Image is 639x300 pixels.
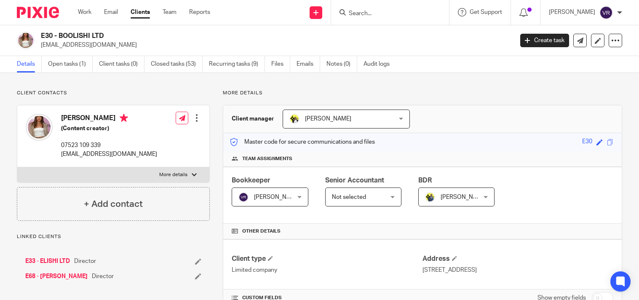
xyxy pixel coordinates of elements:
[582,137,592,147] div: E30
[230,138,375,146] p: Master code for secure communications and files
[17,233,210,240] p: Linked clients
[209,56,265,72] a: Recurring tasks (9)
[25,272,88,281] a: E68 - [PERSON_NAME]
[48,56,93,72] a: Open tasks (1)
[61,114,157,124] h4: [PERSON_NAME]
[305,116,351,122] span: [PERSON_NAME]
[242,228,281,235] span: Other details
[61,141,157,150] p: 07523 109 339
[418,177,432,184] span: BDR
[470,9,502,15] span: Get Support
[151,56,203,72] a: Closed tasks (53)
[61,150,157,158] p: [EMAIL_ADDRESS][DOMAIN_NAME]
[520,34,569,47] a: Create task
[364,56,396,72] a: Audit logs
[232,115,274,123] h3: Client manager
[242,155,292,162] span: Team assignments
[104,8,118,16] a: Email
[232,177,270,184] span: Bookkeeper
[232,266,422,274] p: Limited company
[61,124,157,133] h5: (Content creator)
[422,254,613,263] h4: Address
[92,272,114,281] span: Director
[74,257,96,265] span: Director
[17,56,42,72] a: Details
[425,192,435,202] img: Dennis-Starbridge.jpg
[599,6,613,19] img: svg%3E
[238,192,249,202] img: svg%3E
[163,8,176,16] a: Team
[441,194,487,200] span: [PERSON_NAME]
[41,41,508,49] p: [EMAIL_ADDRESS][DOMAIN_NAME]
[254,194,300,200] span: [PERSON_NAME]
[99,56,144,72] a: Client tasks (0)
[17,90,210,96] p: Client contacts
[422,266,613,274] p: [STREET_ADDRESS]
[325,177,384,184] span: Senior Accountant
[78,8,91,16] a: Work
[84,198,143,211] h4: + Add contact
[232,254,422,263] h4: Client type
[26,114,53,141] img: Samie%20Elishi.jpg
[332,194,366,200] span: Not selected
[159,171,187,178] p: More details
[17,32,35,49] img: Samie%20Elishi.jpg
[120,114,128,122] i: Primary
[297,56,320,72] a: Emails
[25,257,70,265] a: E33 - ELISHI LTD
[189,8,210,16] a: Reports
[289,114,299,124] img: Carine-Starbridge.jpg
[271,56,290,72] a: Files
[348,10,424,18] input: Search
[131,8,150,16] a: Clients
[17,7,59,18] img: Pixie
[41,32,414,40] h2: E30 - BOOLISHI LTD
[326,56,357,72] a: Notes (0)
[549,8,595,16] p: [PERSON_NAME]
[223,90,622,96] p: More details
